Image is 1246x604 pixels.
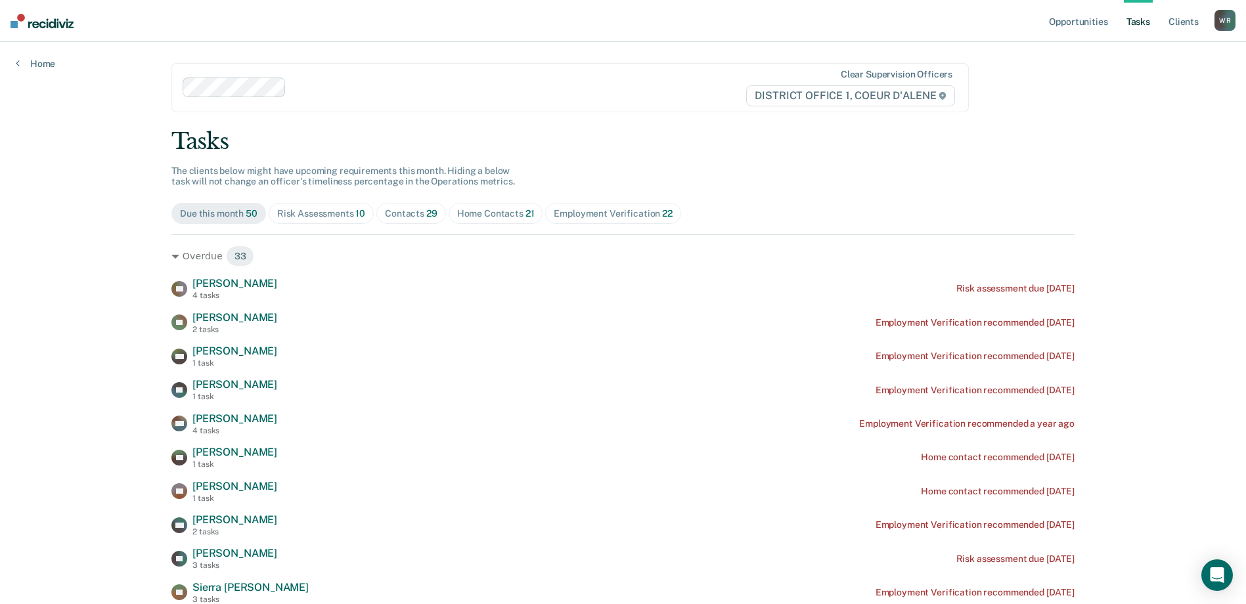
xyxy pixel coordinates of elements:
div: Risk assessment due [DATE] [956,283,1075,294]
a: Home [16,58,55,70]
span: 10 [355,208,365,219]
div: 3 tasks [192,561,277,570]
div: Risk assessment due [DATE] [956,553,1075,565]
div: Home contact recommended [DATE] [921,486,1075,497]
span: DISTRICT OFFICE 1, COEUR D'ALENE [746,85,955,106]
span: 50 [246,208,257,219]
span: [PERSON_NAME] [192,547,277,559]
span: [PERSON_NAME] [192,513,277,526]
div: Employment Verification recommended [DATE] [876,351,1075,362]
div: 4 tasks [192,426,277,435]
div: Risk Assessments [277,208,365,219]
div: 4 tasks [192,291,277,300]
span: [PERSON_NAME] [192,480,277,492]
button: WR [1214,10,1235,31]
div: 1 task [192,358,277,368]
div: Tasks [171,128,1075,155]
div: 3 tasks [192,595,309,604]
span: [PERSON_NAME] [192,311,277,324]
span: The clients below might have upcoming requirements this month. Hiding a below task will not chang... [171,165,515,187]
div: Employment Verification recommended [DATE] [876,587,1075,598]
div: Contacts [385,208,437,219]
div: 1 task [192,392,277,401]
div: 2 tasks [192,325,277,334]
div: Employment Verification recommended a year ago [859,418,1075,429]
div: Home Contacts [457,208,535,219]
div: 1 task [192,460,277,469]
div: 1 task [192,494,277,503]
span: 21 [525,208,535,219]
img: Recidiviz [11,14,74,28]
div: Employment Verification recommended [DATE] [876,317,1075,328]
span: Sierra [PERSON_NAME] [192,581,309,593]
span: [PERSON_NAME] [192,446,277,458]
div: Employment Verification recommended [DATE] [876,385,1075,396]
div: W R [1214,10,1235,31]
div: Employment Verification [554,208,672,219]
div: Overdue 33 [171,246,1075,267]
div: Home contact recommended [DATE] [921,452,1075,463]
span: 33 [226,246,255,267]
span: [PERSON_NAME] [192,412,277,425]
span: 29 [426,208,437,219]
div: Due this month [180,208,257,219]
div: Employment Verification recommended [DATE] [876,519,1075,530]
div: Open Intercom Messenger [1201,559,1233,591]
span: [PERSON_NAME] [192,378,277,391]
span: [PERSON_NAME] [192,277,277,290]
span: 22 [662,208,673,219]
span: [PERSON_NAME] [192,345,277,357]
div: Clear supervision officers [841,69,952,80]
div: 2 tasks [192,527,277,536]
